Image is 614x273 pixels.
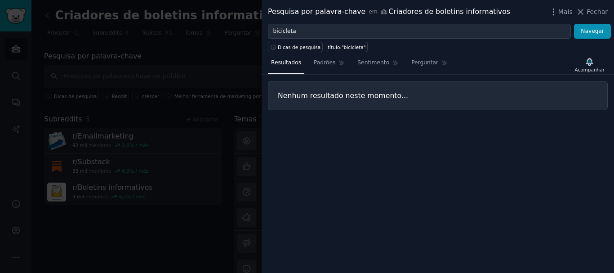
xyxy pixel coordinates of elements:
[587,8,608,15] font: Fechar
[278,45,320,50] font: Dicas de pesquisa
[558,8,573,15] font: Mais
[408,56,451,74] a: Perguntar
[271,59,301,66] font: Resultados
[268,56,304,74] a: Resultados
[354,56,402,74] a: Sentimento
[268,7,365,16] font: Pesquisa por palavra-chave
[549,7,573,17] button: Mais
[574,24,611,39] button: Navegar
[369,9,377,15] font: em
[326,42,368,52] a: título:"bicicleta"
[328,45,365,50] font: título:"bicicleta"
[268,24,571,39] input: Experimente uma palavra-chave relacionada ao seu negócio
[268,42,323,52] button: Dicas de pesquisa
[571,55,608,74] button: Acompanhar
[388,7,510,16] font: Criadores de boletins informativos
[581,28,604,34] font: Navegar
[278,91,408,100] font: Nenhum resultado neste momento...
[576,7,608,17] button: Fechar
[411,59,438,66] font: Perguntar
[357,59,389,66] font: Sentimento
[574,67,605,72] font: Acompanhar
[311,56,348,74] a: Padrões
[314,59,335,66] font: Padrões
